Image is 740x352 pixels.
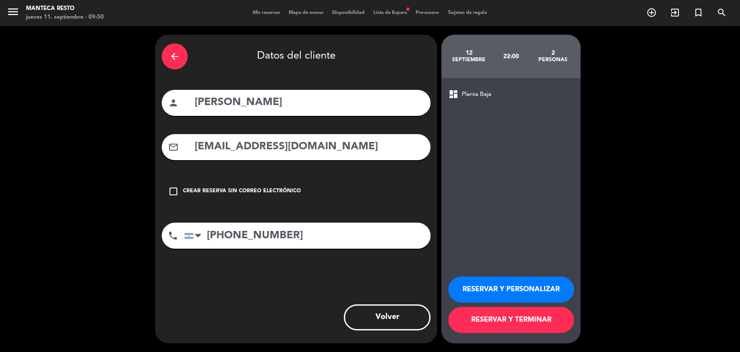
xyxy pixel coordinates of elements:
div: Crear reserva sin correo electrónico [183,187,301,196]
span: fiber_manual_record [405,7,411,12]
div: 12 [448,49,490,56]
i: check_box_outline_blank [168,186,179,197]
button: Volver [344,304,430,330]
div: Datos del cliente [162,41,430,72]
i: add_circle_outline [646,7,657,18]
span: Disponibilidad [328,10,369,15]
div: Argentina: +54 [185,223,205,248]
span: Tarjetas de regalo [443,10,492,15]
span: dashboard [448,89,459,99]
span: Lista de Espera [369,10,411,15]
span: Mis reservas [248,10,284,15]
div: personas [532,56,574,63]
span: Mapa de mesas [284,10,328,15]
span: Planta Baja [462,89,491,99]
span: Pre-acceso [411,10,443,15]
input: Email del cliente [194,138,424,156]
div: jueves 11. septiembre - 09:50 [26,13,104,22]
i: mail_outline [168,142,179,152]
div: Manteca Resto [26,4,104,13]
i: exit_to_app [670,7,680,18]
div: 2 [532,49,574,56]
div: septiembre [448,56,490,63]
input: Número de teléfono... [184,223,430,249]
i: phone [168,230,178,241]
div: 22:00 [490,41,532,72]
button: menu [7,5,20,21]
button: RESERVAR Y TERMINAR [448,307,574,333]
i: person [168,98,179,108]
i: search [717,7,727,18]
i: menu [7,5,20,18]
i: arrow_back [170,51,180,62]
button: RESERVAR Y PERSONALIZAR [448,276,574,303]
i: turned_in_not [693,7,704,18]
input: Nombre del cliente [194,94,424,112]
